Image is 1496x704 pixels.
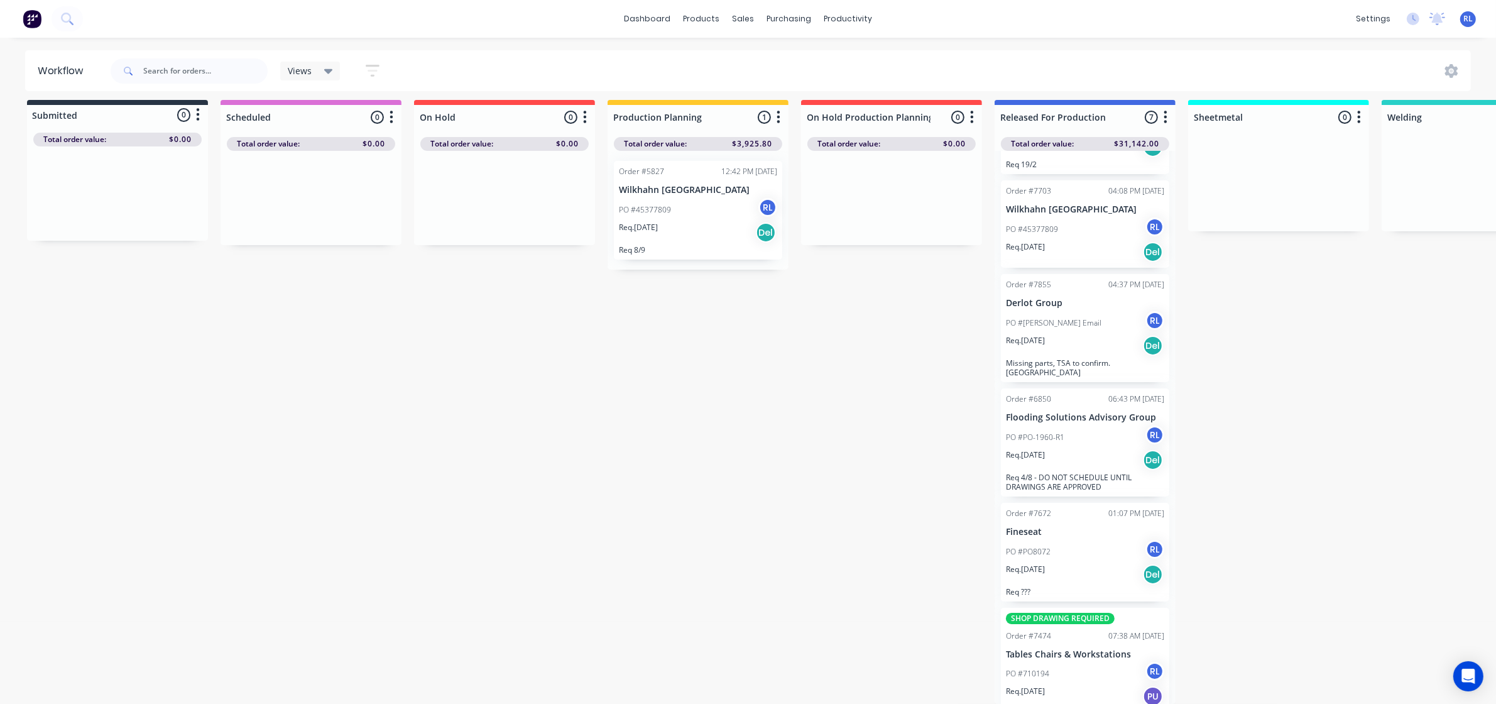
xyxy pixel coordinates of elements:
div: Order #7855 [1006,279,1051,290]
div: RL [1145,311,1164,330]
div: purchasing [760,9,817,28]
p: PO #[PERSON_NAME] Email [1006,317,1101,329]
div: Workflow [38,63,89,79]
img: Factory [23,9,41,28]
div: 12:42 PM [DATE] [721,166,777,177]
p: Req ??? [1006,587,1164,597]
div: 01:07 PM [DATE] [1108,508,1164,519]
p: Flooding Solutions Advisory Group [1006,412,1164,423]
div: Del [1143,564,1163,585]
div: Open Intercom Messenger [1453,661,1483,691]
div: Order #7703 [1006,185,1051,197]
p: Req. [DATE] [1006,564,1045,575]
span: $0.00 [363,138,385,150]
div: RL [1145,426,1164,444]
div: Order #785504:37 PM [DATE]Derlot GroupPO #[PERSON_NAME] EmailRLReq.[DATE]DelMissing parts, TSA to... [1001,274,1169,382]
span: Total order value: [1011,138,1074,150]
span: Total order value: [817,138,880,150]
div: 04:08 PM [DATE] [1108,185,1164,197]
div: settings [1350,9,1397,28]
div: Del [1143,242,1163,262]
div: Order #6850 [1006,393,1051,405]
div: productivity [817,9,878,28]
p: Req. [DATE] [1006,241,1045,253]
div: products [677,9,726,28]
span: Total order value: [43,134,106,145]
div: Del [1143,336,1163,356]
div: Order #767201:07 PM [DATE]FineseatPO #PO8072RLReq.[DATE]DelReq ??? [1001,503,1169,602]
p: Req 4/8 - DO NOT SCHEDULE UNTIL DRAWINGS ARE APPROVED [1006,473,1164,492]
p: Req 19/2 [1006,160,1164,169]
p: PO #45377809 [1006,224,1058,235]
span: RL [1463,13,1473,25]
span: $3,925.80 [732,138,772,150]
div: Order #685006:43 PM [DATE]Flooding Solutions Advisory GroupPO #PO-1960-R1RLReq.[DATE]DelReq 4/8 -... [1001,388,1169,497]
span: Total order value: [624,138,687,150]
p: Wilkhahn [GEOGRAPHIC_DATA] [1006,204,1164,215]
input: Search for orders... [143,58,268,84]
div: RL [1145,217,1164,236]
p: Derlot Group [1006,298,1164,309]
div: Del [756,223,776,243]
p: Req. [DATE] [1006,449,1045,461]
p: Req. [DATE] [1006,686,1045,697]
div: SHOP DRAWING REQUIRED [1006,613,1115,624]
p: PO #PO8072 [1006,546,1051,558]
div: Order #770304:08 PM [DATE]Wilkhahn [GEOGRAPHIC_DATA]PO #45377809RLReq.[DATE]Del [1001,180,1169,268]
p: Req 8/9 [619,245,777,255]
p: PO #PO-1960-R1 [1006,432,1064,443]
p: PO #45377809 [619,204,671,216]
a: dashboard [618,9,677,28]
div: 06:43 PM [DATE] [1108,393,1164,405]
div: RL [1145,662,1164,681]
p: Wilkhahn [GEOGRAPHIC_DATA] [619,185,777,195]
p: Fineseat [1006,527,1164,537]
span: $31,142.00 [1114,138,1159,150]
div: Del [1143,450,1163,470]
span: Views [288,64,312,77]
div: sales [726,9,760,28]
div: Order #7474 [1006,630,1051,642]
div: Order #5827 [619,166,664,177]
div: 04:37 PM [DATE] [1108,279,1164,290]
span: $0.00 [556,138,579,150]
p: Missing parts, TSA to confirm. [GEOGRAPHIC_DATA] [1006,358,1164,377]
div: RL [1145,540,1164,559]
span: $0.00 [943,138,966,150]
div: 07:38 AM [DATE] [1108,630,1164,642]
p: Tables Chairs & Workstations [1006,649,1164,660]
span: Total order value: [237,138,300,150]
p: Req. [DATE] [619,222,658,233]
div: Order #582712:42 PM [DATE]Wilkhahn [GEOGRAPHIC_DATA]PO #45377809RLReq.[DATE]DelReq 8/9 [614,161,782,260]
div: RL [758,198,777,217]
p: Req. [DATE] [1006,335,1045,346]
p: PO #710194 [1006,668,1049,679]
span: Total order value: [430,138,493,150]
div: Order #7672 [1006,508,1051,519]
span: $0.00 [169,134,192,145]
